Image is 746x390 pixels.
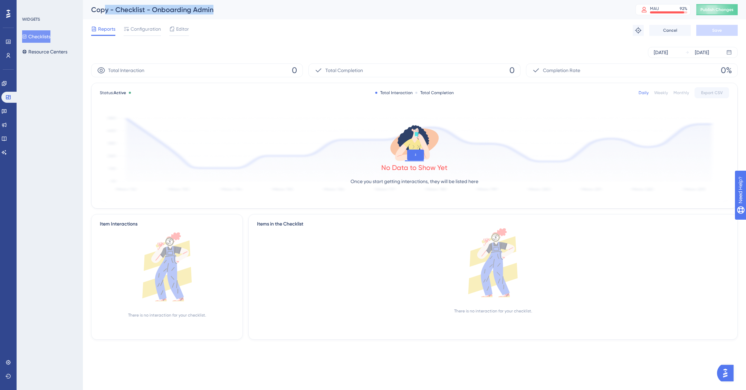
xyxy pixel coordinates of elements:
[22,46,67,58] button: Resource Centers
[654,48,668,57] div: [DATE]
[131,25,161,33] span: Configuration
[100,90,126,96] span: Status:
[696,25,738,36] button: Save
[639,90,649,96] div: Daily
[654,90,668,96] div: Weekly
[509,65,515,76] span: 0
[257,220,729,228] div: Items in the Checklist
[22,30,50,43] button: Checklists
[454,308,532,314] div: There is no interaction for your checklist.
[16,2,43,10] span: Need Help?
[700,7,734,12] span: Publish Changes
[673,90,689,96] div: Monthly
[325,66,363,74] span: Total Completion
[128,312,206,318] div: There is no interaction for your checklist.
[98,25,115,33] span: Reports
[663,28,677,33] span: Cancel
[108,66,144,74] span: Total Interaction
[351,177,478,186] p: Once you start getting interactions, they will be listed here
[22,17,40,22] div: WIDGETS
[114,90,126,95] span: Active
[375,90,413,96] div: Total Interaction
[649,25,691,36] button: Cancel
[650,6,659,11] div: MAU
[543,66,580,74] span: Completion Rate
[100,220,137,228] div: Item Interactions
[712,28,722,33] span: Save
[696,4,738,15] button: Publish Changes
[717,363,738,383] iframe: UserGuiding AI Assistant Launcher
[721,65,732,76] span: 0%
[381,163,448,172] div: No Data to Show Yet
[415,90,454,96] div: Total Completion
[695,87,729,98] button: Export CSV
[701,90,723,96] span: Export CSV
[91,5,618,14] div: Copy - Checklist - Onboarding Admin
[680,6,687,11] div: 92 %
[176,25,189,33] span: Editor
[292,65,297,76] span: 0
[695,48,709,57] div: [DATE]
